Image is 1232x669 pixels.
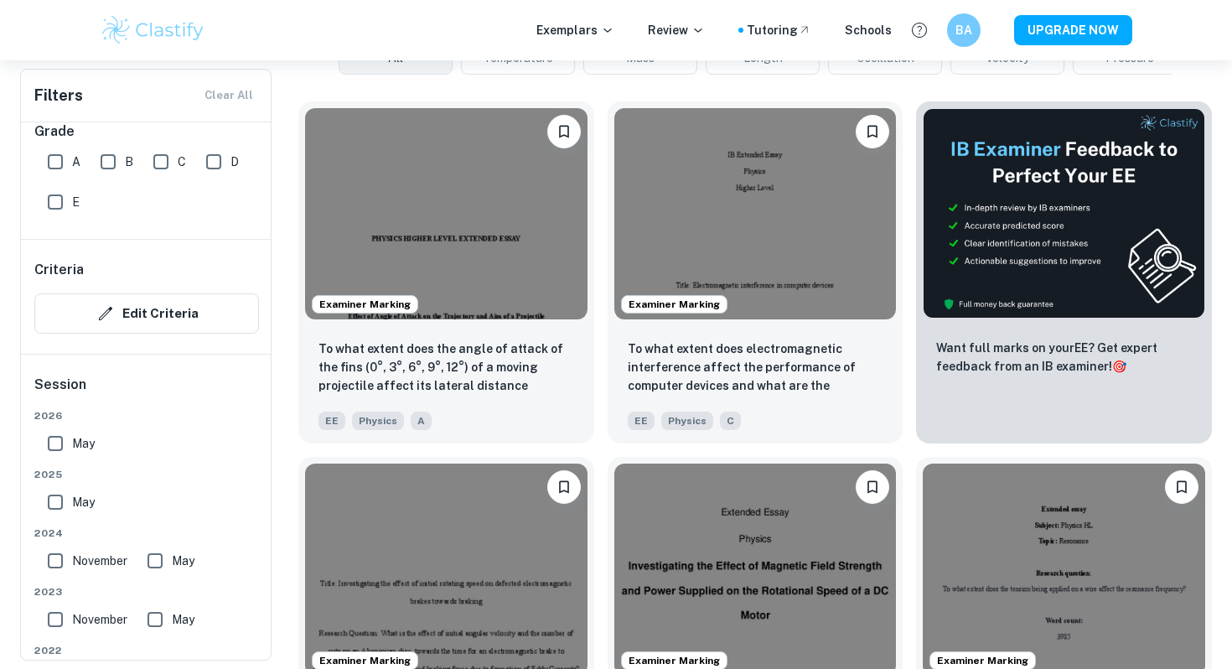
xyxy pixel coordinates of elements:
[608,101,903,443] a: Examiner MarkingBookmarkTo what extent does electromagnetic interference affect the performance o...
[547,115,581,148] button: Bookmark
[34,260,84,280] h6: Criteria
[34,122,259,142] h6: Grade
[34,375,259,408] h6: Session
[628,340,883,397] p: To what extent does electromagnetic interference affect the performance of computer devices and w...
[72,153,80,171] span: A
[661,412,713,430] span: Physics
[411,412,432,430] span: A
[648,21,705,39] p: Review
[72,193,80,211] span: E
[845,21,892,39] a: Schools
[1112,360,1126,373] span: 🎯
[916,101,1212,443] a: ThumbnailWant full marks on yourEE? Get expert feedback from an IB examiner!
[930,653,1035,668] span: Examiner Marking
[747,21,811,39] a: Tutoring
[72,610,127,629] span: November
[628,412,655,430] span: EE
[622,297,727,312] span: Examiner Marking
[947,13,981,47] button: BA
[352,412,404,430] span: Physics
[172,610,194,629] span: May
[856,470,889,504] button: Bookmark
[72,493,95,511] span: May
[955,21,974,39] h6: BA
[34,408,259,423] span: 2026
[72,434,95,453] span: May
[1014,15,1132,45] button: UPGRADE NOW
[34,293,259,334] button: Edit Criteria
[622,653,727,668] span: Examiner Marking
[313,297,417,312] span: Examiner Marking
[178,153,186,171] span: C
[34,84,83,107] h6: Filters
[298,101,594,443] a: Examiner MarkingBookmarkTo what extent does the angle of attack of the fins (0°, 3°, 6°, 9°, 12°)...
[172,552,194,570] span: May
[34,584,259,599] span: 2023
[936,339,1192,376] p: Want full marks on your EE ? Get expert feedback from an IB examiner!
[318,340,574,397] p: To what extent does the angle of attack of the fins (0°, 3°, 6°, 9°, 12°) of a moving projectile ...
[923,108,1205,319] img: Thumbnail
[34,467,259,482] span: 2025
[34,526,259,541] span: 2024
[1165,470,1198,504] button: Bookmark
[305,108,588,319] img: Physics EE example thumbnail: To what extent does the angle of attack
[536,21,614,39] p: Exemplars
[856,115,889,148] button: Bookmark
[614,108,897,319] img: Physics EE example thumbnail: To what extent does electromagnetic inte
[905,16,934,44] button: Help and Feedback
[313,653,417,668] span: Examiner Marking
[230,153,239,171] span: D
[100,13,206,47] img: Clastify logo
[34,643,259,658] span: 2022
[125,153,133,171] span: B
[720,412,741,430] span: C
[318,412,345,430] span: EE
[72,552,127,570] span: November
[547,470,581,504] button: Bookmark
